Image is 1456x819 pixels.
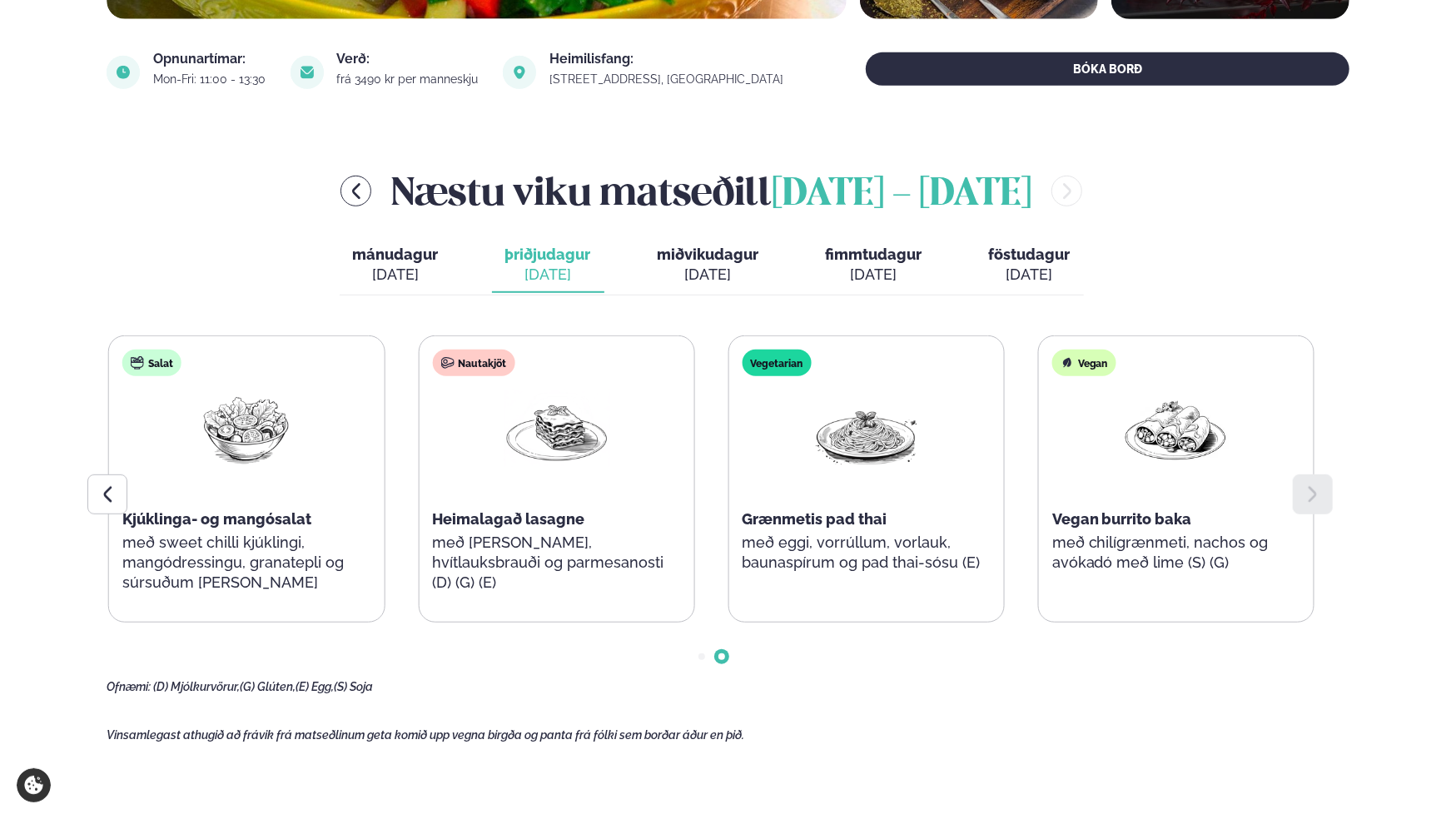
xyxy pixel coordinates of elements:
[866,52,1349,86] button: BÓKA BORÐ
[989,265,1071,285] div: [DATE]
[658,265,759,285] div: [DATE]
[658,246,759,263] span: miðvikudagur
[107,680,151,693] span: Ofnæmi:
[813,390,920,467] img: Spagetti.png
[644,238,773,293] button: miðvikudagur [DATE]
[1052,533,1300,573] p: með chilígrænmeti, nachos og avókadó með lime (S) (G)
[353,246,439,263] span: mánudagur
[549,52,788,66] div: Heimilisfang:
[698,653,705,660] span: Go to slide 1
[1061,356,1074,370] img: Vegan.svg
[131,356,144,370] img: salad.svg
[1051,176,1082,206] button: menu-btn-right
[153,680,240,693] span: (D) Mjólkurvörur,
[193,390,300,467] img: Salad.png
[812,238,936,293] button: fimmtudagur [DATE]
[432,533,680,593] p: með [PERSON_NAME], hvítlauksbrauði og parmesanosti (D) (G) (E)
[1052,510,1192,528] span: Vegan burrito baka
[337,52,484,66] div: Verð:
[503,56,536,89] img: image alt
[503,390,609,467] img: Lasagna.png
[826,246,922,263] span: fimmtudagur
[353,265,439,285] div: [DATE]
[122,350,181,376] div: Salat
[432,350,514,376] div: Nautakjöt
[976,238,1084,293] button: föstudagur [DATE]
[505,246,591,263] span: þriðjudagur
[743,510,887,528] span: Grænmetis pad thai
[240,680,296,693] span: (G) Glúten,
[743,533,991,573] p: með eggi, vorrúllum, vorlauk, baunaspírum og pad thai-sósu (E)
[492,238,604,293] button: þriðjudagur [DATE]
[122,510,311,528] span: Kjúklinga- og mangósalat
[291,56,324,89] img: image alt
[743,350,812,376] div: Vegetarian
[107,728,744,742] span: Vinsamlegast athugið að frávik frá matseðlinum geta komið upp vegna birgða og panta frá fólki sem...
[391,164,1031,218] h2: Næstu viku matseðill
[340,238,452,293] button: mánudagur [DATE]
[337,72,484,86] div: frá 3490 kr per manneskju
[1123,390,1230,467] img: Enchilada.png
[989,246,1071,263] span: föstudagur
[296,680,334,693] span: (E) Egg,
[1052,350,1116,376] div: Vegan
[432,510,584,528] span: Heimalagað lasagne
[122,533,370,593] p: með sweet chilli kjúklingi, mangódressingu, granatepli og súrsuðum [PERSON_NAME]
[440,356,454,370] img: beef.svg
[340,176,371,206] button: menu-btn-left
[772,176,1031,213] span: [DATE] - [DATE]
[826,265,922,285] div: [DATE]
[153,52,271,66] div: Opnunartímar:
[549,69,788,89] a: link
[505,265,591,285] div: [DATE]
[718,653,725,660] span: Go to slide 2
[334,680,373,693] span: (S) Soja
[17,768,51,802] a: Cookie settings
[153,72,271,86] div: Mon-Fri: 11:00 - 13:30
[107,56,140,89] img: image alt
